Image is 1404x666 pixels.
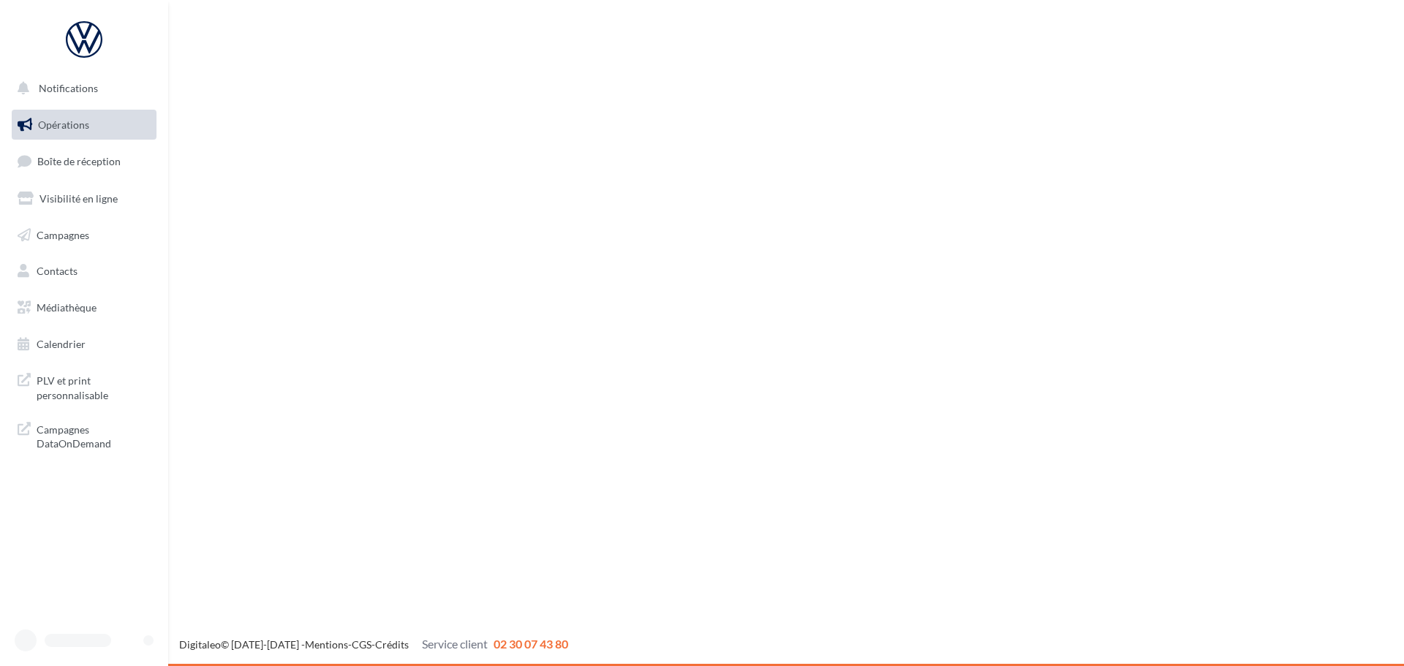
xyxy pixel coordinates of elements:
a: Crédits [375,638,409,651]
span: Contacts [37,265,78,277]
a: Contacts [9,256,159,287]
span: 02 30 07 43 80 [494,637,568,651]
span: Calendrier [37,338,86,350]
span: Boîte de réception [37,155,121,167]
a: Visibilité en ligne [9,183,159,214]
a: PLV et print personnalisable [9,365,159,408]
span: Médiathèque [37,301,97,314]
span: © [DATE]-[DATE] - - - [179,638,568,651]
a: Mentions [305,638,348,651]
a: Calendrier [9,329,159,360]
a: Opérations [9,110,159,140]
a: Digitaleo [179,638,221,651]
button: Notifications [9,73,154,104]
span: Campagnes [37,228,89,241]
a: Campagnes DataOnDemand [9,414,159,457]
a: Médiathèque [9,292,159,323]
a: Boîte de réception [9,145,159,177]
span: Campagnes DataOnDemand [37,420,151,451]
a: CGS [352,638,371,651]
span: Service client [422,637,488,651]
span: Notifications [39,82,98,94]
a: Campagnes [9,220,159,251]
span: Opérations [38,118,89,131]
span: PLV et print personnalisable [37,371,151,402]
span: Visibilité en ligne [39,192,118,205]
